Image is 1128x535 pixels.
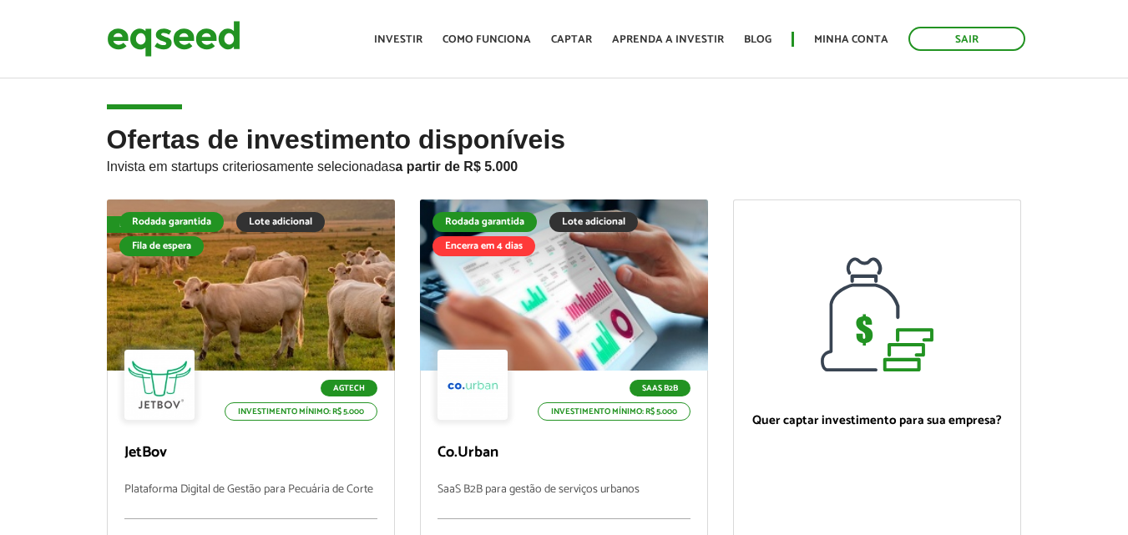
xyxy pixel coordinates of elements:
img: EqSeed [107,17,240,61]
a: Blog [744,34,771,45]
div: Rodada garantida [432,212,537,232]
div: Fila de espera [107,216,193,233]
a: Investir [374,34,422,45]
p: Investimento mínimo: R$ 5.000 [225,402,377,421]
p: Agtech [321,380,377,396]
a: Captar [551,34,592,45]
a: Como funciona [443,34,531,45]
p: Plataforma Digital de Gestão para Pecuária de Corte [124,483,377,519]
p: Investimento mínimo: R$ 5.000 [538,402,690,421]
p: SaaS B2B para gestão de serviços urbanos [438,483,690,519]
p: Invista em startups criteriosamente selecionadas [107,154,1022,174]
a: Aprenda a investir [612,34,724,45]
div: Lote adicional [236,212,325,232]
p: Quer captar investimento para sua empresa? [751,413,1004,428]
div: Encerra em 4 dias [432,236,535,256]
h2: Ofertas de investimento disponíveis [107,125,1022,199]
a: Minha conta [814,34,888,45]
div: Rodada garantida [119,212,224,232]
p: Co.Urban [438,444,690,462]
p: SaaS B2B [630,380,690,396]
div: Fila de espera [119,236,204,256]
div: Lote adicional [549,212,638,232]
strong: a partir de R$ 5.000 [396,159,518,174]
p: JetBov [124,444,377,462]
a: Sair [908,27,1025,51]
